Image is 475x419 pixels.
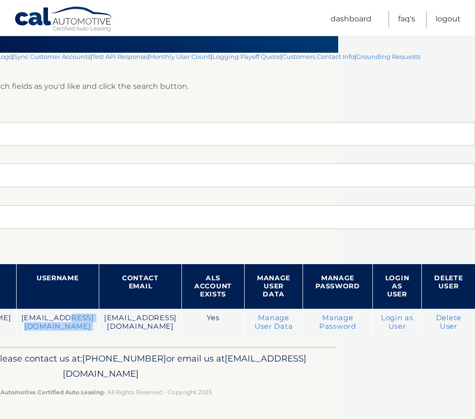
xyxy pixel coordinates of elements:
[16,264,99,309] th: Username
[331,11,371,28] a: Dashboard
[14,53,90,60] a: Sync Customer Accounts
[282,53,354,60] a: Customers Contact Info
[99,309,181,336] td: [EMAIL_ADDRESS][DOMAIN_NAME]
[149,53,210,60] a: Monthly User Count
[16,309,99,336] td: [EMAIL_ADDRESS][DOMAIN_NAME]
[319,314,356,331] a: Manage Password
[436,11,461,28] a: Logout
[82,353,166,364] span: [PHONE_NUMBER]
[436,314,462,331] a: Delete User
[92,53,147,60] a: Test API Response
[182,309,245,336] td: Yes
[14,6,114,34] a: Cal Automotive
[244,264,303,309] th: Manage User Data
[356,53,420,60] a: Grounding Requests
[182,264,245,309] th: ALS Account Exists
[372,264,422,309] th: Login as User
[398,11,415,28] a: FAQ's
[381,314,413,331] a: Login as User
[212,53,280,60] a: Logging Payoff Quote
[303,264,373,309] th: Manage Password
[255,314,293,331] a: Manage User Data
[63,353,306,379] span: [EMAIL_ADDRESS][DOMAIN_NAME]
[99,264,181,309] th: Contact Email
